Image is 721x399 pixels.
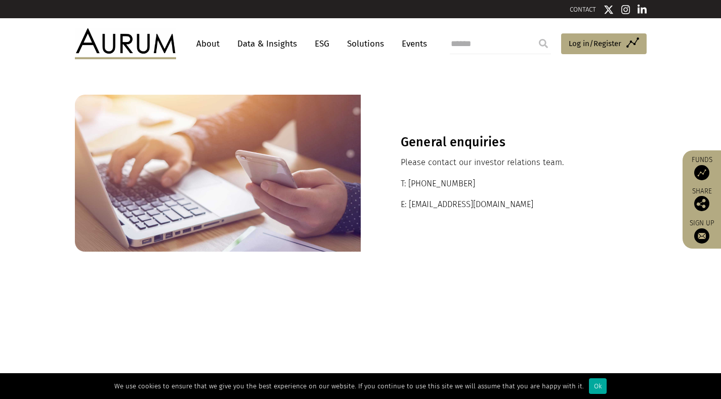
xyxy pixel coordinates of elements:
[688,155,716,180] a: Funds
[75,28,176,59] img: Aurum
[401,177,607,190] p: T: [PHONE_NUMBER]
[688,219,716,244] a: Sign up
[570,6,596,13] a: CONTACT
[401,135,607,150] h3: General enquiries
[621,5,630,15] img: Instagram icon
[569,37,621,50] span: Log in/Register
[694,228,709,244] img: Sign up to our newsletter
[191,34,225,53] a: About
[604,5,614,15] img: Twitter icon
[397,34,427,53] a: Events
[310,34,334,53] a: ESG
[232,34,302,53] a: Data & Insights
[342,34,389,53] a: Solutions
[561,33,647,55] a: Log in/Register
[694,165,709,180] img: Access Funds
[401,198,607,211] p: E: [EMAIL_ADDRESS][DOMAIN_NAME]
[401,156,607,169] p: Please contact our investor relations team.
[638,5,647,15] img: Linkedin icon
[589,378,607,394] div: Ok
[688,188,716,211] div: Share
[694,196,709,211] img: Share this post
[533,33,554,54] input: Submit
